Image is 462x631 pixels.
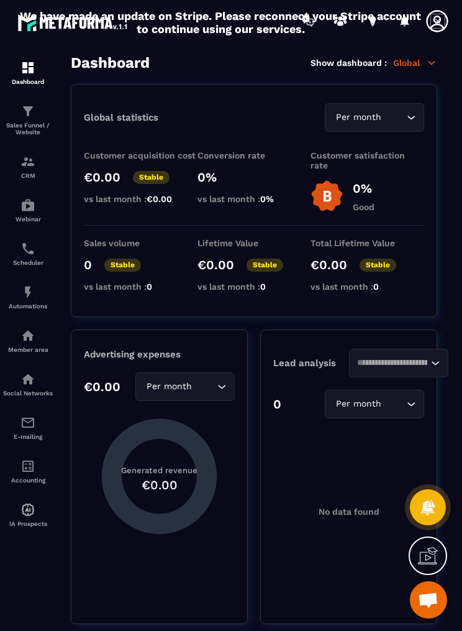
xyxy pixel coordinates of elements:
a: Ouvrir le chat [410,581,447,619]
img: accountant [20,459,35,474]
p: Good [353,202,374,212]
h3: Dashboard [71,54,150,71]
p: E-mailing [3,433,53,440]
p: Total Lifetime Value [310,238,424,248]
img: formation [20,154,35,169]
p: 0% [197,170,311,185]
a: schedulerschedulerScheduler [3,232,53,275]
p: Accounting [3,477,53,484]
p: Stable [247,259,283,272]
p: Sales Funnel / Website [3,122,53,136]
p: vs last month : [197,282,311,292]
span: 0% [260,194,274,204]
div: Search for option [349,349,448,377]
p: Lead analysis [273,357,349,369]
a: emailemailE-mailing [3,406,53,449]
p: Stable [104,259,141,272]
a: formationformationCRM [3,145,53,188]
p: Stable [360,259,396,272]
input: Search for option [384,397,404,411]
p: vs last month : [197,194,311,204]
p: vs last month : [84,282,197,292]
p: Webinar [3,216,53,223]
p: Global [393,57,437,68]
input: Search for option [194,380,214,394]
p: Member area [3,346,53,353]
span: Per month [333,111,384,124]
p: €0.00 [84,379,120,394]
div: Search for option [325,103,424,132]
p: vs last month : [310,282,424,292]
p: Global statistics [84,112,158,123]
p: Customer acquisition cost [84,150,197,160]
img: automations [20,285,35,300]
img: automations [20,502,35,517]
p: Advertising expenses [84,349,235,360]
a: automationsautomationsAutomations [3,275,53,319]
p: No data found [319,507,379,517]
p: Social Networks [3,390,53,397]
p: Customer satisfaction rate [310,150,424,170]
span: Per month [333,397,384,411]
p: Dashboard [3,78,53,85]
p: CRM [3,172,53,179]
span: 0 [260,282,266,292]
span: €0.00 [147,194,172,204]
p: €0.00 [310,257,347,272]
p: Show dashboard : [310,58,387,68]
h2: We have made an update on Stripe. Please reconnect your Stripe account to continue using our serv... [17,9,424,35]
img: logo [17,11,129,34]
p: Automations [3,303,53,310]
p: €0.00 [84,170,120,185]
span: Per month [143,380,194,394]
p: 0 [273,397,281,412]
a: accountantaccountantAccounting [3,449,53,493]
img: formation [20,104,35,119]
a: formationformationSales Funnel / Website [3,94,53,145]
p: Stable [133,171,170,184]
img: b-badge-o.b3b20ee6.svg [310,180,343,213]
img: social-network [20,372,35,387]
p: 0 [84,257,92,272]
input: Search for option [357,356,428,370]
p: vs last month : [84,194,197,204]
p: €0.00 [197,257,234,272]
input: Search for option [384,111,404,124]
div: Search for option [135,372,235,401]
img: scheduler [20,241,35,256]
p: IA Prospects [3,520,53,527]
span: 0 [373,282,379,292]
img: automations [20,198,35,213]
p: Lifetime Value [197,238,311,248]
a: social-networksocial-networkSocial Networks [3,362,53,406]
p: Scheduler [3,259,53,266]
p: Conversion rate [197,150,311,160]
img: automations [20,328,35,343]
a: formationformationDashboard [3,51,53,94]
a: automationsautomationsWebinar [3,188,53,232]
img: formation [20,60,35,75]
img: email [20,415,35,430]
div: Search for option [325,390,424,418]
span: 0 [147,282,152,292]
a: automationsautomationsMember area [3,319,53,362]
p: Sales volume [84,238,197,248]
p: 0% [353,181,374,196]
